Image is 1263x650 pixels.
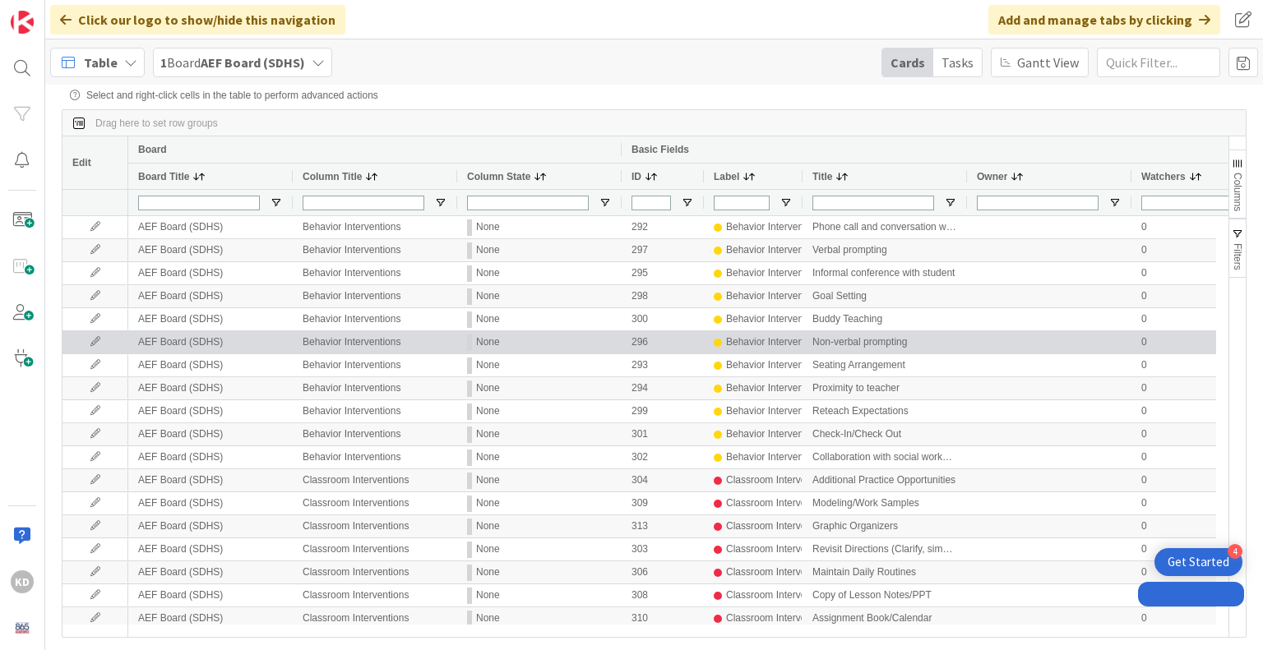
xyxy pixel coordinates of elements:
div: None [476,516,500,537]
span: Label [714,171,739,182]
div: Verbal prompting [803,239,967,261]
div: Classroom Intervention [726,493,827,514]
div: Get Started [1168,554,1229,570]
div: Behavior Intervention [726,263,819,284]
div: None [476,424,500,445]
div: Click our logo to show/hide this navigation [50,5,345,35]
div: KD [11,570,34,593]
div: AEF Board (SDHS) [128,492,293,514]
span: Column State [467,171,530,182]
div: Classroom Intervention [726,608,827,629]
div: 303 [622,538,704,560]
div: None [476,286,500,307]
button: Open Filter Menu [434,196,447,210]
div: Classroom Intervention [726,562,827,583]
div: 4 [1228,544,1242,559]
div: Classroom Intervention [726,470,827,491]
div: 306 [622,561,704,583]
span: Filters [1232,243,1243,270]
div: Additional Practice Opportunities [803,469,967,491]
div: 294 [622,377,704,399]
div: None [476,240,500,260]
div: Behavior Interventions [293,400,457,422]
span: Title [812,171,832,182]
div: AEF Board (SDHS) [128,239,293,261]
div: None [476,539,500,560]
div: Behavior Intervention [726,217,819,237]
div: Reteach Expectations [803,400,967,422]
div: Behavior Intervention [726,378,819,399]
input: Column State Filter Input [467,196,589,210]
div: Row Groups [95,118,218,129]
div: Proximity to teacher [803,377,967,399]
button: Open Filter Menu [1108,196,1122,210]
div: AEF Board (SDHS) [128,285,293,307]
div: Classroom Interventions [293,492,457,514]
div: Behavior Intervention [726,447,819,468]
div: None [476,493,500,514]
div: Behavior Intervention [726,240,819,260]
div: 309 [622,492,704,514]
div: 296 [622,331,704,353]
div: Behavior Interventions [293,331,457,353]
div: Behavior Intervention [726,332,819,353]
div: Seating Arrangement [803,354,967,376]
div: AEF Board (SDHS) [128,354,293,376]
div: Non-verbal prompting [803,331,967,353]
div: Classroom Intervention [726,585,827,606]
span: Watchers [1141,171,1186,182]
div: None [476,378,500,399]
button: Open Filter Menu [944,196,957,210]
button: Open Filter Menu [599,196,612,210]
div: 313 [622,515,704,537]
div: AEF Board (SDHS) [128,262,293,284]
div: None [476,608,500,629]
div: AEF Board (SDHS) [128,423,293,445]
div: None [476,263,500,284]
button: Open Filter Menu [780,196,793,210]
input: ID Filter Input [631,196,671,210]
div: Behavior Intervention [726,309,819,330]
div: Behavior Intervention [726,286,819,307]
div: Buddy Teaching [803,308,967,330]
b: 1 [160,54,167,71]
div: Behavior Interventions [293,239,457,261]
div: Behavior Intervention [726,401,819,422]
span: Owner [977,171,1007,182]
div: Behavior Interventions [293,308,457,330]
div: 298 [622,285,704,307]
input: Board Title Filter Input [138,196,260,210]
div: Behavior Intervention [726,424,819,445]
input: Owner Filter Input [977,196,1099,210]
div: AEF Board (SDHS) [128,538,293,560]
div: AEF Board (SDHS) [128,515,293,537]
div: None [476,401,500,422]
div: AEF Board (SDHS) [128,216,293,238]
div: 293 [622,354,704,376]
div: 300 [622,308,704,330]
div: Classroom Interventions [293,538,457,560]
div: Classroom Intervention [726,539,827,560]
div: Revisit Directions (Clarify, simplify, step-by-step, repeat) [803,538,967,560]
div: None [476,447,500,468]
div: None [476,585,500,606]
div: AEF Board (SDHS) [128,377,293,399]
span: Board [160,53,305,72]
div: Classroom Interventions [293,515,457,537]
div: Behavior Intervention [726,355,819,376]
span: Table [84,53,118,72]
button: Open Filter Menu [270,196,283,210]
input: Label Filter Input [714,196,770,210]
div: AEF Board (SDHS) [128,308,293,330]
div: 299 [622,400,704,422]
div: Classroom Interventions [293,561,457,583]
div: 304 [622,469,704,491]
button: Open Filter Menu [681,196,694,210]
div: Modeling/Work Samples [803,492,967,514]
span: Gantt View [1017,53,1079,72]
span: Board [138,144,167,155]
input: Watchers Filter Input [1141,196,1263,210]
div: Goal Setting [803,285,967,307]
b: AEF Board (SDHS) [201,54,305,71]
div: Tasks [933,48,982,76]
